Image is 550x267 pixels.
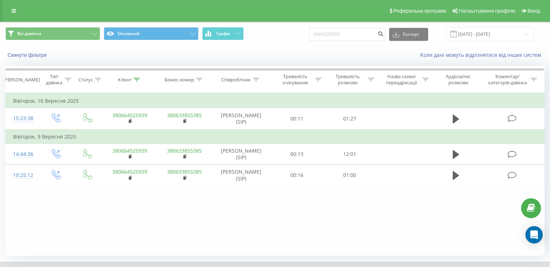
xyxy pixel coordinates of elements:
[165,77,194,83] div: Бізнес номер
[486,73,529,86] div: Коментар/категорія дзвінка
[459,8,515,14] span: Налаштування профілю
[271,108,323,130] td: 00:11
[167,112,202,119] a: 380633855385
[5,27,100,40] button: Всі дзвінки
[3,77,40,83] div: [PERSON_NAME]
[437,73,479,86] div: Аудіозапис розмови
[5,52,50,58] button: Скинути фільтри
[13,168,32,182] div: 10:25:12
[212,108,271,130] td: [PERSON_NAME] (SIP)
[212,144,271,165] td: [PERSON_NAME] (SIP)
[112,168,147,175] a: 380664525939
[78,77,93,83] div: Статус
[277,73,314,86] div: Тривалість очікування
[383,73,421,86] div: Назва схеми переадресації
[202,27,244,40] button: Графік
[167,168,202,175] a: 380633855385
[420,51,545,58] a: Коли дані можуть відрізнятися вiд інших систем
[112,147,147,154] a: 380664525939
[112,112,147,119] a: 380664525939
[528,8,540,14] span: Вихід
[309,28,385,41] input: Пошук за номером
[6,94,545,108] td: Вівторок, 16 Вересня 2025
[389,28,428,41] button: Експорт
[323,108,376,130] td: 01:27
[46,73,63,86] div: Тип дзвінка
[330,73,366,86] div: Тривалість розмови
[6,130,545,144] td: Вівторок, 9 Вересня 2025
[118,77,132,83] div: Клієнт
[271,165,323,186] td: 00:16
[323,144,376,165] td: 12:01
[525,226,543,243] div: Open Intercom Messenger
[216,31,230,36] span: Графік
[17,31,41,37] span: Всі дзвінки
[393,8,447,14] span: Реферальна програма
[271,144,323,165] td: 00:13
[221,77,251,83] div: Співробітник
[167,147,202,154] a: 380633855385
[13,111,32,126] div: 15:23:38
[104,27,199,40] button: Основний
[13,147,32,161] div: 14:44:36
[212,165,271,186] td: [PERSON_NAME] (SIP)
[323,165,376,186] td: 01:00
